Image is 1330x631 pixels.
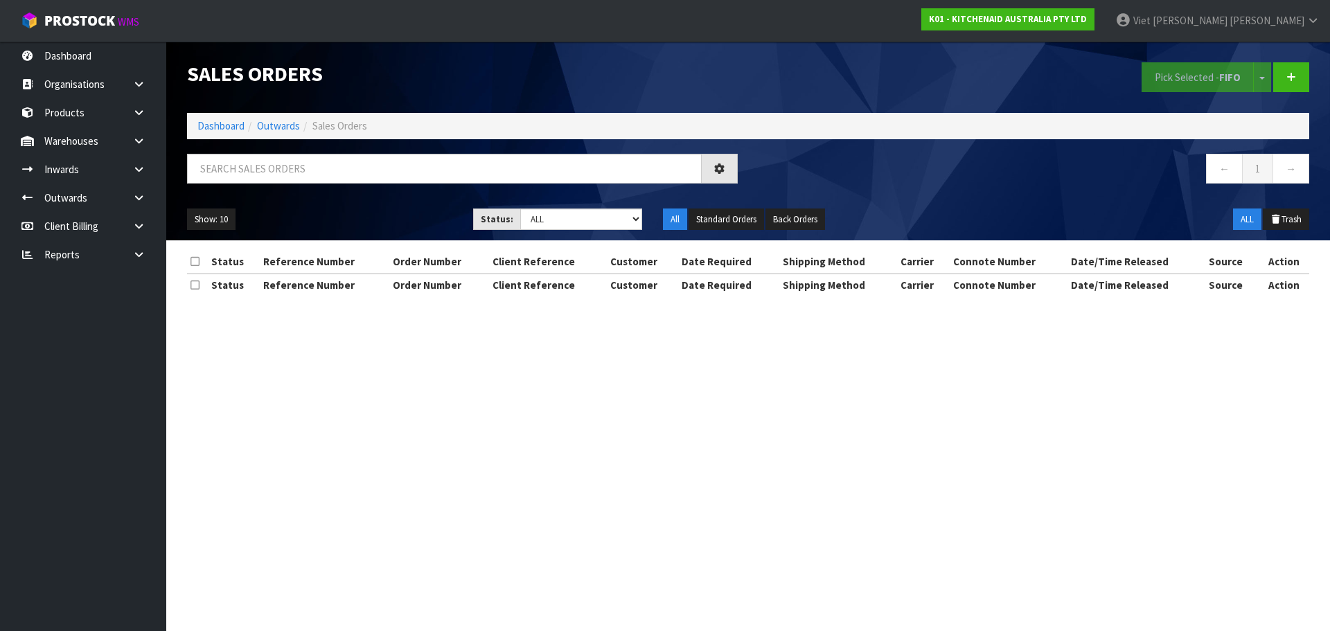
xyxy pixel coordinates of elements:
th: Status [208,274,260,296]
button: Show: 10 [187,208,236,231]
span: [PERSON_NAME] [1230,14,1304,27]
button: Back Orders [765,208,825,231]
th: Date/Time Released [1067,274,1205,296]
th: Client Reference [489,274,607,296]
button: Pick Selected -FIFO [1142,62,1254,92]
span: ProStock [44,12,115,30]
a: Outwards [257,119,300,132]
th: Source [1205,251,1259,273]
th: Connote Number [950,251,1067,273]
th: Reference Number [260,251,389,273]
th: Action [1259,274,1309,296]
th: Client Reference [489,251,607,273]
th: Source [1205,274,1259,296]
th: Carrier [897,274,950,296]
th: Date Required [678,274,779,296]
th: Date Required [678,251,779,273]
span: Viet [PERSON_NAME] [1133,14,1227,27]
button: Trash [1263,208,1309,231]
a: ← [1206,154,1243,184]
th: Action [1259,251,1309,273]
button: Standard Orders [689,208,764,231]
strong: FIFO [1219,71,1241,84]
th: Order Number [389,251,489,273]
th: Shipping Method [779,274,897,296]
h1: Sales Orders [187,62,738,85]
nav: Page navigation [759,154,1309,188]
strong: K01 - KITCHENAID AUSTRALIA PTY LTD [929,13,1087,25]
th: Carrier [897,251,950,273]
img: cube-alt.png [21,12,38,29]
a: K01 - KITCHENAID AUSTRALIA PTY LTD [921,8,1094,30]
a: Dashboard [197,119,245,132]
small: WMS [118,15,139,28]
th: Connote Number [950,274,1067,296]
th: Date/Time Released [1067,251,1205,273]
span: Sales Orders [312,119,367,132]
th: Order Number [389,274,489,296]
button: ALL [1233,208,1261,231]
th: Shipping Method [779,251,897,273]
button: All [663,208,687,231]
a: → [1273,154,1309,184]
th: Status [208,251,260,273]
strong: Status: [481,213,513,225]
th: Reference Number [260,274,389,296]
th: Customer [607,251,678,273]
input: Search sales orders [187,154,702,184]
a: 1 [1242,154,1273,184]
th: Customer [607,274,678,296]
